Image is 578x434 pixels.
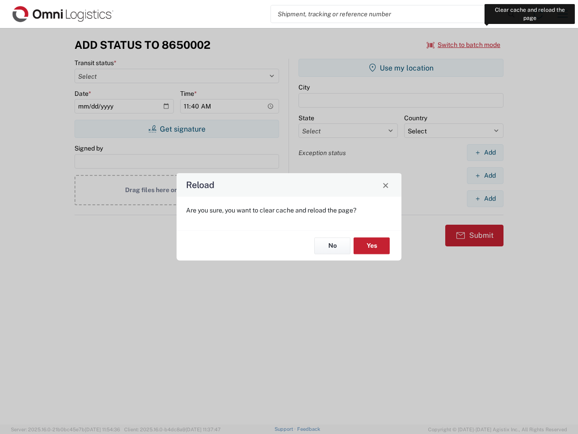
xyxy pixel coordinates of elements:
[314,237,350,254] button: No
[186,179,214,192] h4: Reload
[354,237,390,254] button: Yes
[379,179,392,191] button: Close
[271,5,505,23] input: Shipment, tracking or reference number
[186,206,392,214] p: Are you sure, you want to clear cache and reload the page?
